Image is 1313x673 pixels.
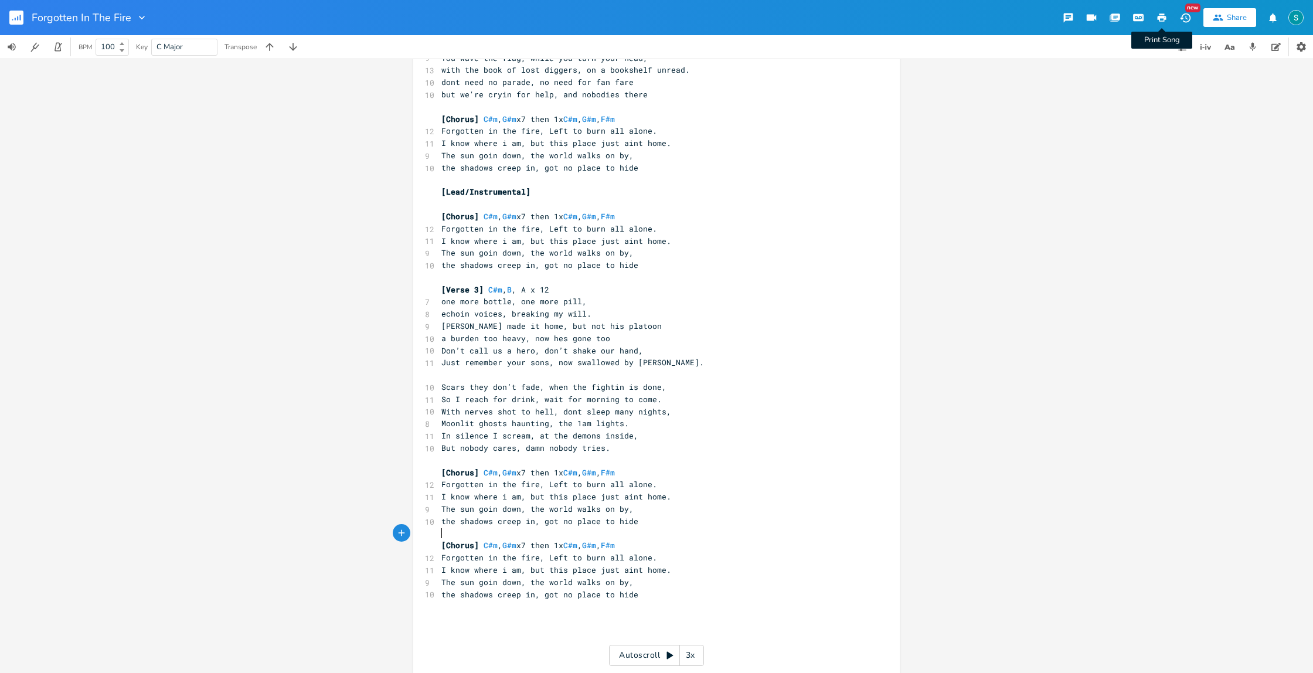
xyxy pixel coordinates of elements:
span: dont need no parade, no need for fan fare [441,77,634,87]
span: one more bottle, one more pill, [441,296,587,307]
span: but we're cryin for help, and nobodies there [441,89,648,100]
div: Autoscroll [609,645,704,666]
span: , , A x 12 [441,284,549,295]
span: [PERSON_NAME] made it home, but not his platoon [441,321,662,331]
span: Just remember your sons, now swallowed by [PERSON_NAME]. [441,357,704,368]
span: Forgotten In The Fire [32,12,131,23]
span: [Lead/Instrumental] [441,186,530,197]
span: [Chorus] [441,114,479,124]
span: G#m [502,540,516,550]
span: I know where i am, but this place just aint home. [441,565,671,575]
div: Share [1227,12,1247,23]
img: Stevie Jay [1288,10,1304,25]
span: But nobody cares, damn nobody tries. [441,443,610,453]
span: a burden too heavy, now hes gone too [441,333,610,344]
span: I know where i am, but this place just aint home. [441,236,671,246]
span: In silence I scream, at the demons inside, [441,430,638,441]
span: G#m [502,211,516,222]
span: You wave the flag, while you turn your head, [441,53,648,63]
span: Forgotten in the fire, Left to burn all alone. [441,552,657,563]
span: Forgotten in the fire, Left to burn all alone. [441,223,657,234]
button: Print Song [1150,7,1173,28]
span: , x7 then 1x , , [441,540,615,550]
span: C#m [563,114,577,124]
span: Don’t call us a hero, don’t shake our hand, [441,345,643,356]
span: [Chorus] [441,211,479,222]
span: F#m [601,211,615,222]
span: , x7 then 1x , , [441,467,615,478]
span: Forgotten in the fire, Left to burn all alone. [441,125,657,136]
span: B [507,284,512,295]
div: 3x [680,645,701,666]
span: Forgotten in the fire, Left to burn all alone. [441,479,657,490]
span: F#m [601,114,615,124]
span: echoin voices, breaking my will. [441,308,591,319]
span: G#m [582,211,596,222]
span: the shadows creep in, got no place to hide [441,516,638,526]
span: [Verse 3] [441,284,484,295]
span: C Major [157,42,183,52]
span: the shadows creep in, got no place to hide [441,260,638,270]
span: So I reach for drink, wait for morning to come. [441,394,662,405]
span: F#m [601,540,615,550]
span: C#m [488,284,502,295]
span: with the book of lost diggers, on a bookshelf unread. [441,64,690,75]
span: G#m [582,467,596,478]
span: [Chorus] [441,467,479,478]
span: G#m [502,467,516,478]
div: Transpose [224,43,257,50]
span: C#m [484,540,498,550]
span: The sun goin down, the world walks on by, [441,577,634,587]
div: New [1185,4,1200,12]
span: Scars they don’t fade, when the fightin is done, [441,382,666,392]
span: the shadows creep in, got no place to hide [441,162,638,173]
span: I know where i am, but this place just aint home. [441,138,671,148]
span: G#m [582,114,596,124]
span: The sun goin down, the world walks on by, [441,247,634,258]
span: C#m [563,540,577,550]
span: G#m [502,114,516,124]
span: G#m [582,540,596,550]
span: F#m [601,467,615,478]
span: With nerves shot to hell, dont sleep many nights, [441,406,671,417]
span: Moonlit ghosts haunting, the 1am lights. [441,418,629,429]
span: , x7 then 1x , , [441,211,615,222]
span: C#m [563,211,577,222]
span: C#m [563,467,577,478]
span: C#m [484,114,498,124]
span: C#m [484,467,498,478]
span: The sun goin down, the world walks on by, [441,504,634,514]
span: the shadows creep in, got no place to hide [441,589,638,600]
div: BPM [79,44,92,50]
button: Share [1203,8,1256,27]
span: I know where i am, but this place just aint home. [441,491,671,502]
span: C#m [484,211,498,222]
span: The sun goin down, the world walks on by, [441,150,634,161]
div: Key [136,43,148,50]
span: [Chorus] [441,540,479,550]
span: , x7 then 1x , , [441,114,615,124]
button: New [1173,7,1197,28]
